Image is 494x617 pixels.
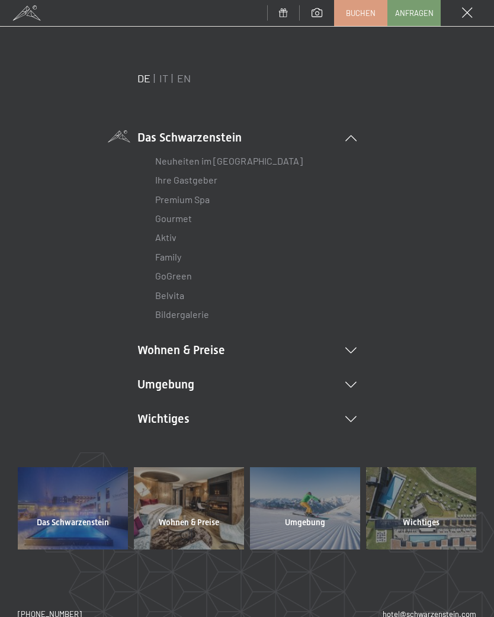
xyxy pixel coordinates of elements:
[137,72,150,85] a: DE
[177,72,191,85] a: EN
[131,467,247,549] a: Wohnen & Preise Wellnesshotel Südtirol SCHWARZENSTEIN - Wellnessurlaub in den Alpen, Wandern und ...
[155,213,192,224] a: Gourmet
[37,517,109,529] span: Das Schwarzenstein
[159,72,168,85] a: IT
[155,308,209,320] a: Bildergalerie
[155,270,192,281] a: GoGreen
[346,8,376,18] span: Buchen
[335,1,387,25] a: Buchen
[15,467,131,549] a: Das Schwarzenstein Wellnesshotel Südtirol SCHWARZENSTEIN - Wellnessurlaub in den Alpen, Wandern u...
[159,517,219,529] span: Wohnen & Preise
[395,8,434,18] span: Anfragen
[388,1,440,25] a: Anfragen
[155,232,177,243] a: Aktiv
[155,155,303,166] a: Neuheiten im [GEOGRAPHIC_DATA]
[155,194,210,205] a: Premium Spa
[247,467,363,549] a: Umgebung Wellnesshotel Südtirol SCHWARZENSTEIN - Wellnessurlaub in den Alpen, Wandern und Wellness
[155,251,181,262] a: Family
[363,467,479,549] a: Wichtiges Wellnesshotel Südtirol SCHWARZENSTEIN - Wellnessurlaub in den Alpen, Wandern und Wellness
[403,517,440,529] span: Wichtiges
[155,174,217,185] a: Ihre Gastgeber
[155,290,184,301] a: Belvita
[285,517,325,529] span: Umgebung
